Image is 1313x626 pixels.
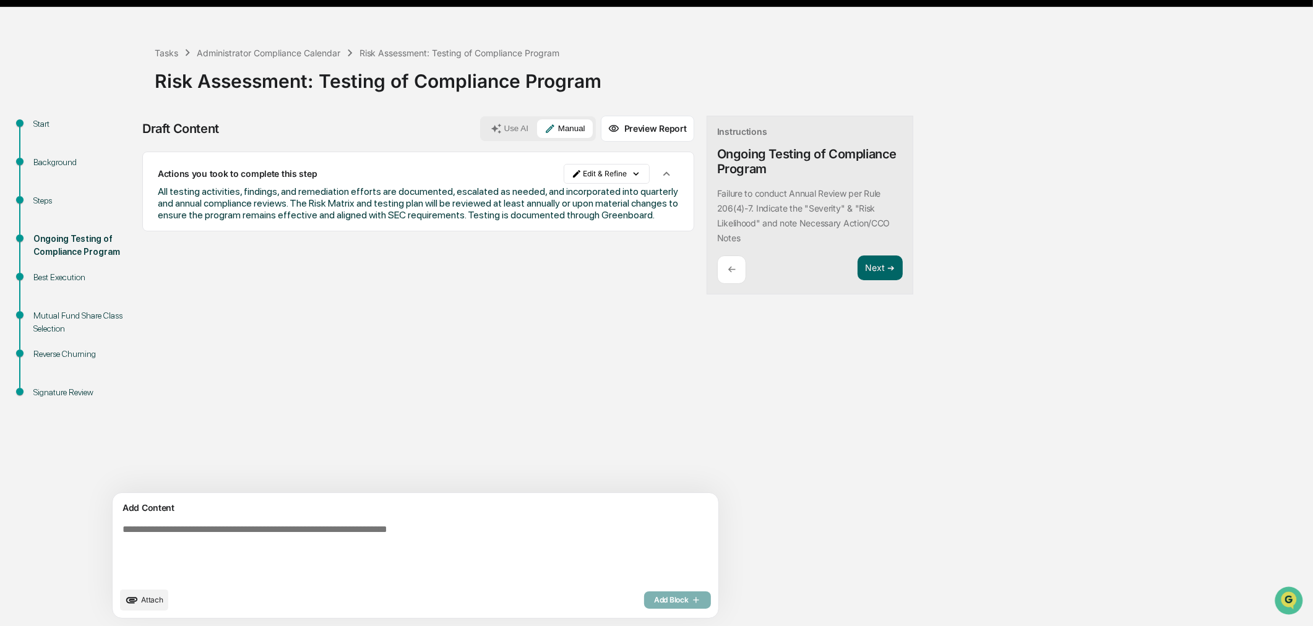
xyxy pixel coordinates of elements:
[33,118,135,131] div: Start
[42,95,203,107] div: Start new chat
[32,56,204,69] input: Clear
[717,188,890,243] p: Failure to conduct Annual Review per Rule 206(4)-7. Indicate the "Severity" & "Risk Likelihood" a...
[155,60,1307,92] div: Risk Assessment: Testing of Compliance Program
[12,26,225,46] p: How can we help?
[601,116,694,142] button: Preview Report
[7,151,85,173] a: 🖐️Preclearance
[120,500,711,515] div: Add Content
[87,209,150,219] a: Powered byPylon
[120,590,168,611] button: upload document
[483,119,536,138] button: Use AI
[717,126,767,137] div: Instructions
[210,98,225,113] button: Start new chat
[90,157,100,167] div: 🗄️
[717,147,903,176] div: Ongoing Testing of Compliance Program
[33,156,135,169] div: Background
[197,48,340,58] div: Administrator Compliance Calendar
[1273,585,1307,619] iframe: Open customer support
[33,233,135,259] div: Ongoing Testing of Compliance Program
[85,151,158,173] a: 🗄️Attestations
[42,107,157,117] div: We're available if you need us!
[25,179,78,192] span: Data Lookup
[25,156,80,168] span: Preclearance
[33,194,135,207] div: Steps
[7,174,83,197] a: 🔎Data Lookup
[158,186,678,221] span: All testing activities, findings, and remediation efforts are documented, escalated as needed, an...
[728,264,736,275] p: ←
[141,595,163,604] span: Attach
[102,156,153,168] span: Attestations
[858,255,903,281] button: Next ➔
[158,168,317,179] p: Actions you took to complete this step
[537,119,593,138] button: Manual
[33,386,135,399] div: Signature Review
[564,164,650,184] button: Edit & Refine
[12,157,22,167] div: 🖐️
[123,210,150,219] span: Pylon
[33,309,135,335] div: Mutual Fund Share Class Selection
[142,121,219,136] div: Draft Content
[359,48,560,58] div: Risk Assessment: Testing of Compliance Program
[155,48,178,58] div: Tasks
[12,181,22,191] div: 🔎
[33,348,135,361] div: Reverse Churning
[12,95,35,117] img: 1746055101610-c473b297-6a78-478c-a979-82029cc54cd1
[33,271,135,284] div: Best Execution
